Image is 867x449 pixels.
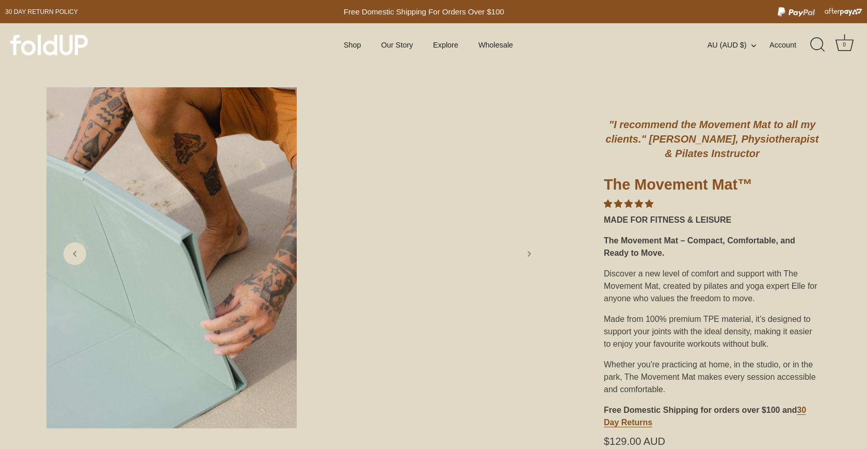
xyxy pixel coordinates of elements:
span: $129.00 AUD [604,437,665,445]
a: Shop [335,35,370,55]
em: "I recommend the Movement Mat to all my clients." [PERSON_NAME], Physiotherapist & Pilates Instru... [606,119,819,159]
div: The Movement Mat – Compact, Comfortable, and Ready to Move. [604,230,821,264]
div: Discover a new level of comfort and support with The Movement Mat, created by pilates and yoga ex... [604,264,821,309]
h1: The Movement Mat™ [604,175,821,198]
a: Next slide [518,242,540,265]
div: Primary navigation [318,35,539,55]
div: Made from 100% premium TPE material, it’s designed to support your joints with the ideal density,... [604,309,821,354]
strong: MADE FOR FITNESS & LEISURE [604,215,731,224]
span: 4.85 stars [604,199,653,208]
a: Cart [833,34,856,56]
div: Whether you're practicing at home, in the studio, or in the park, The Movement Mat makes every se... [604,354,821,400]
a: Account [769,39,814,51]
strong: Free Domestic Shipping for orders over $100 and [604,406,797,414]
button: AU (AUD $) [708,40,767,50]
a: 30 day Return policy [5,6,78,18]
a: Wholesale [470,35,522,55]
a: Our Story [372,35,422,55]
a: Search [807,34,829,56]
a: Previous slide [63,242,86,265]
div: 0 [839,40,849,50]
a: Explore [424,35,467,55]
